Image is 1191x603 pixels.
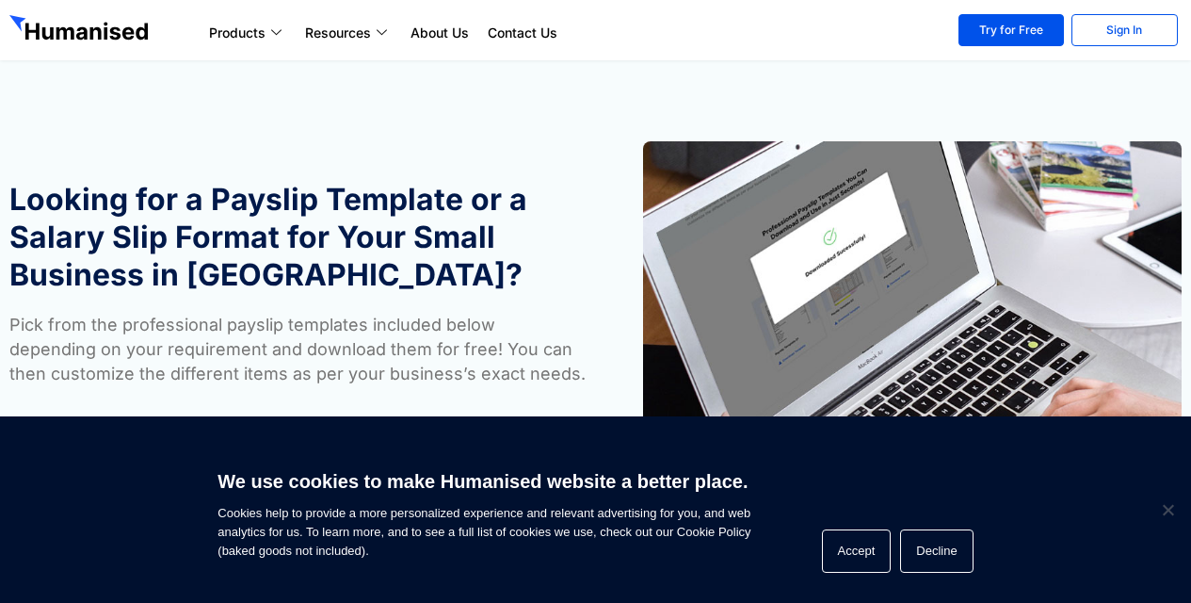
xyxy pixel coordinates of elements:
[9,181,587,294] h1: Looking for a Payslip Template or a Salary Slip Format for Your Small Business in [GEOGRAPHIC_DATA]?
[217,468,750,495] h6: We use cookies to make Humanised website a better place.
[478,22,567,44] a: Contact Us
[296,22,401,44] a: Resources
[958,14,1065,46] a: Try for Free
[401,22,478,44] a: About Us
[900,530,973,573] button: Decline
[217,459,750,561] span: Cookies help to provide a more personalized experience and relevant advertising for you, and web ...
[1071,14,1178,46] a: Sign In
[822,530,892,573] button: Accept
[9,313,587,386] p: Pick from the professional payslip templates included below depending on your requirement and dow...
[9,15,153,45] img: GetHumanised Logo
[200,22,296,44] a: Products
[1158,500,1177,519] span: Decline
